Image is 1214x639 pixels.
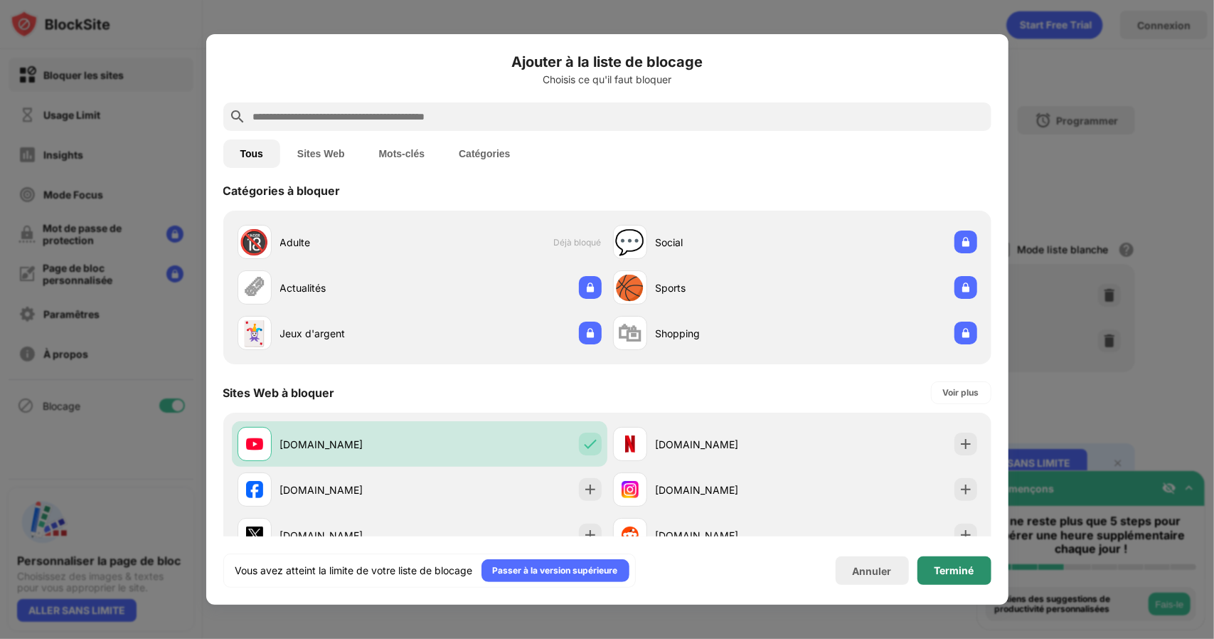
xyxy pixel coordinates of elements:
img: favicons [622,435,639,453]
div: 🏀 [615,273,645,302]
h6: Ajouter à la liste de blocage [223,51,991,73]
div: 🔞 [240,228,270,257]
div: Voir plus [943,386,979,400]
img: favicons [246,481,263,498]
button: Mots-clés [362,139,442,168]
div: Actualités [280,280,420,295]
div: Catégories à bloquer [223,184,341,198]
div: Adulte [280,235,420,250]
img: favicons [246,435,263,453]
div: 🃏 [240,319,270,348]
div: [DOMAIN_NAME] [656,437,795,452]
div: Sports [656,280,795,295]
img: favicons [246,527,263,544]
div: [DOMAIN_NAME] [280,437,420,452]
div: Choisis ce qu'il faut bloquer [223,74,991,85]
div: Terminé [935,565,974,576]
button: Catégories [442,139,527,168]
span: Déjà bloqué [554,237,602,248]
div: Social [656,235,795,250]
div: Passer à la version supérieure [493,564,618,578]
div: [DOMAIN_NAME] [280,482,420,497]
img: favicons [622,527,639,544]
div: Sites Web à bloquer [223,386,335,400]
div: Annuler [853,565,892,577]
img: search.svg [229,108,246,125]
div: Vous avez atteint la limite de votre liste de blocage [235,564,473,578]
button: Sites Web [280,139,362,168]
div: 🗞 [243,273,267,302]
div: [DOMAIN_NAME] [280,528,420,543]
button: Tous [223,139,280,168]
div: Jeux d'argent [280,326,420,341]
div: Shopping [656,326,795,341]
div: [DOMAIN_NAME] [656,482,795,497]
img: favicons [622,481,639,498]
div: 🛍 [618,319,642,348]
div: 💬 [615,228,645,257]
div: [DOMAIN_NAME] [656,528,795,543]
